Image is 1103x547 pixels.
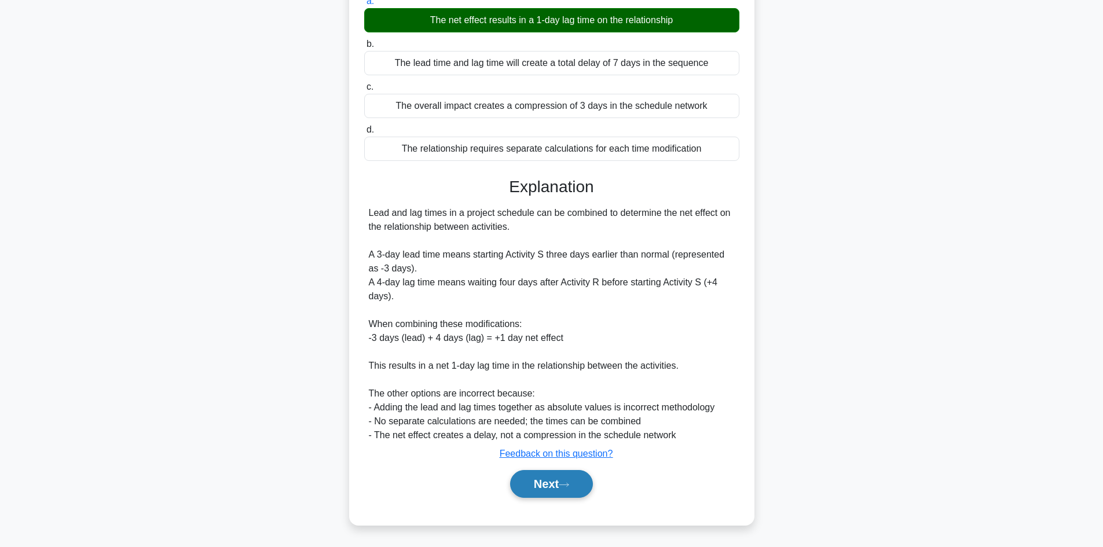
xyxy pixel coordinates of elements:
[367,82,373,91] span: c.
[369,206,735,442] div: Lead and lag times in a project schedule can be combined to determine the net effect on the relat...
[364,51,739,75] div: The lead time and lag time will create a total delay of 7 days in the sequence
[510,470,593,498] button: Next
[367,39,374,49] span: b.
[364,137,739,161] div: The relationship requires separate calculations for each time modification
[364,94,739,118] div: The overall impact creates a compression of 3 days in the schedule network
[364,8,739,32] div: The net effect results in a 1-day lag time on the relationship
[500,449,613,458] a: Feedback on this question?
[371,177,732,197] h3: Explanation
[367,124,374,134] span: d.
